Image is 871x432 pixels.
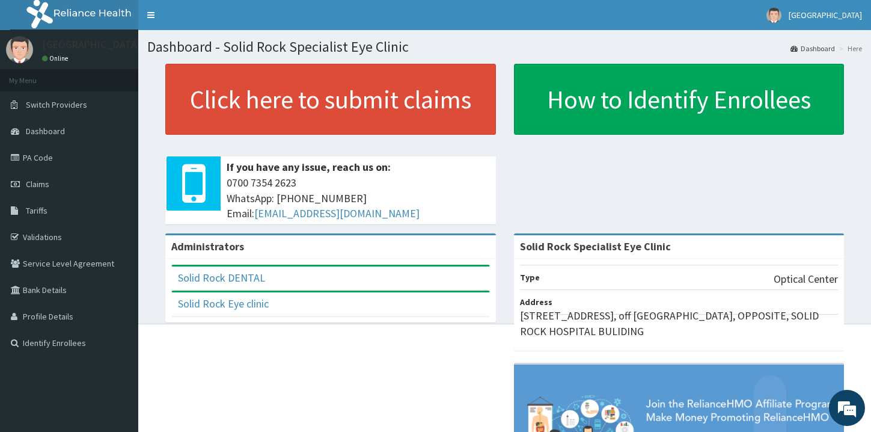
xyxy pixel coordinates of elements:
[165,64,496,135] a: Click here to submit claims
[26,205,47,216] span: Tariffs
[42,54,71,63] a: Online
[147,39,862,55] h1: Dashboard - Solid Rock Specialist Eye Clinic
[26,179,49,190] span: Claims
[836,43,862,54] li: Here
[178,271,265,285] a: Solid Rock DENTAL
[227,175,490,221] span: 0700 7354 2623 WhatsApp: [PHONE_NUMBER] Email:
[227,160,391,174] b: If you have any issue, reach us on:
[766,8,781,23] img: User Image
[789,10,862,20] span: [GEOGRAPHIC_DATA]
[178,297,269,310] a: Solid Rock Eye clinic
[520,272,540,283] b: Type
[514,64,845,135] a: How to Identify Enrollees
[171,239,244,253] b: Administrators
[520,239,671,253] strong: Solid Rock Specialist Eye Clinic
[520,308,839,339] p: [STREET_ADDRESS], off [GEOGRAPHIC_DATA], OPPOSITE, SOLID ROCK HOSPITAL BULIDING
[790,43,835,54] a: Dashboard
[6,36,33,63] img: User Image
[42,39,141,50] p: [GEOGRAPHIC_DATA]
[26,126,65,137] span: Dashboard
[26,99,87,110] span: Switch Providers
[254,206,420,220] a: [EMAIL_ADDRESS][DOMAIN_NAME]
[520,297,552,307] b: Address
[774,271,838,287] p: Optical Center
